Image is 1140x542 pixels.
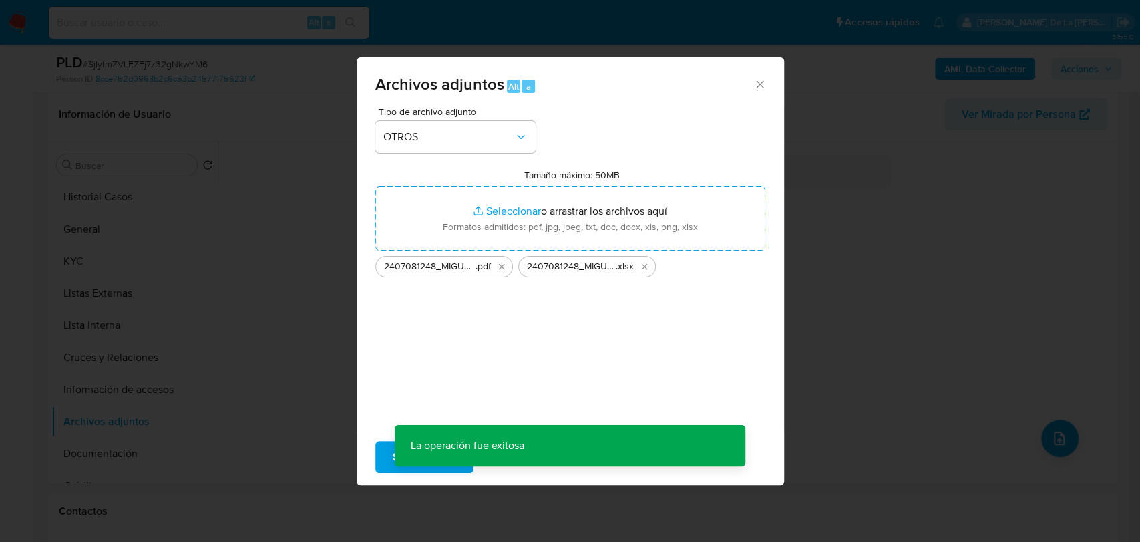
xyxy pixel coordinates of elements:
[379,107,539,116] span: Tipo de archivo adjunto
[496,442,540,472] span: Cancelar
[636,259,652,275] button: Eliminar 2407081248_MIGUEL ANGEL AVILA MADRIZ_AGO2025_AT.xlsx
[524,169,620,181] label: Tamaño máximo: 50MB
[508,80,519,93] span: Alt
[753,78,765,90] button: Cerrar
[395,425,540,466] p: La operación fue exitosa
[527,260,616,273] span: 2407081248_MIGUEL [PERSON_NAME] MADRIZ_AGO2025_AT
[375,441,473,473] button: Subir archivo
[616,260,634,273] span: .xlsx
[393,442,456,472] span: Subir archivo
[384,260,476,273] span: 2407081248_MIGUEL [PERSON_NAME] MADRIZ_AGO2025
[375,121,536,153] button: OTROS
[494,259,510,275] button: Eliminar 2407081248_MIGUEL ANGEL AVILA MADRIZ_AGO2025.pdf
[526,80,531,93] span: a
[375,72,504,96] span: Archivos adjuntos
[375,251,765,277] ul: Archivos seleccionados
[383,130,514,144] span: OTROS
[476,260,491,273] span: .pdf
